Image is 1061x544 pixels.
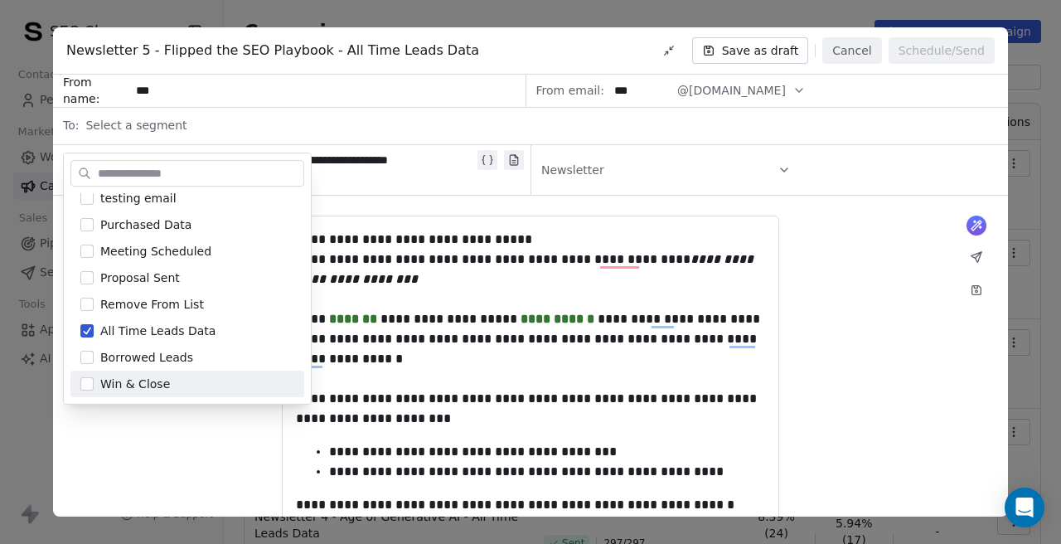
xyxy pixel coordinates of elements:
span: From email: [536,82,604,99]
div: Suggestions [70,132,304,397]
span: Remove From List [100,296,204,313]
span: Win & Close [100,376,170,392]
span: @[DOMAIN_NAME] [677,82,786,100]
span: Proposal Sent [100,270,180,286]
span: Meeting Scheduled [100,243,211,260]
span: All Time Leads Data [100,323,216,339]
span: Newsletter 5 - Flipped the SEO Playbook - All Time Leads Data [66,41,479,61]
span: Newsletter [541,162,604,178]
span: To: [63,117,79,134]
span: From name: [63,74,129,107]
span: Borrowed Leads [100,349,193,366]
button: Schedule/Send [889,37,995,64]
span: testing email [100,190,177,206]
button: Cancel [822,37,881,64]
button: Save as draft [692,37,809,64]
span: Select a segment [85,117,187,134]
span: Subject: [63,152,110,193]
span: Purchased Data [100,216,191,233]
